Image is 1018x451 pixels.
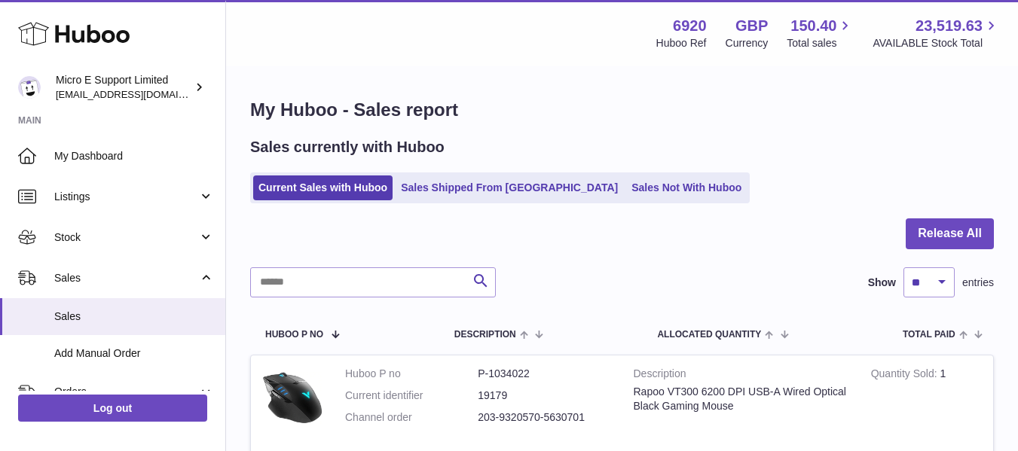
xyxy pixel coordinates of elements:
[54,309,214,324] span: Sales
[396,175,623,200] a: Sales Shipped From [GEOGRAPHIC_DATA]
[54,149,214,163] span: My Dashboard
[478,389,610,403] dd: 19179
[253,175,393,200] a: Current Sales with Huboo
[345,367,478,381] dt: Huboo P no
[626,175,747,200] a: Sales Not With Huboo
[478,410,610,425] dd: 203-9320570-5630701
[787,36,854,50] span: Total sales
[790,16,836,36] span: 150.40
[673,16,707,36] strong: 6920
[868,276,896,290] label: Show
[454,330,516,340] span: Description
[873,36,1000,50] span: AVAILABLE Stock Total
[871,367,940,383] strong: Quantity Sold
[265,330,323,340] span: Huboo P no
[18,76,41,99] img: contact@micropcsupport.com
[916,16,983,36] span: 23,519.63
[54,190,198,204] span: Listings
[262,367,323,427] img: $_57.JPG
[478,367,610,381] dd: P-1034022
[634,367,848,385] strong: Description
[634,385,848,413] div: Rapoo VT300 6200 DPI USB-A Wired Optical Black Gaming Mouse
[345,389,478,403] dt: Current identifier
[726,36,769,50] div: Currency
[345,410,478,425] dt: Channel order
[56,73,191,102] div: Micro E Support Limited
[657,330,761,340] span: ALLOCATED Quantity
[56,88,222,100] span: [EMAIL_ADDRESS][DOMAIN_NAME]
[250,137,445,157] h2: Sales currently with Huboo
[787,16,854,50] a: 150.40 Total sales
[860,355,993,443] td: 1
[250,98,994,122] h1: My Huboo - Sales report
[906,218,994,249] button: Release All
[54,385,198,399] span: Orders
[873,16,1000,50] a: 23,519.63 AVAILABLE Stock Total
[656,36,707,50] div: Huboo Ref
[54,230,198,245] span: Stock
[54,346,214,361] span: Add Manual Order
[903,330,955,340] span: Total paid
[18,395,207,422] a: Log out
[735,16,768,36] strong: GBP
[962,276,994,290] span: entries
[54,271,198,285] span: Sales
